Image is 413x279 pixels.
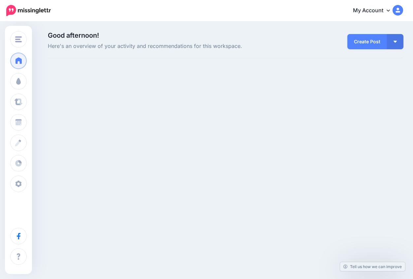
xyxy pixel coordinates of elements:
[347,34,387,49] a: Create Post
[346,3,403,19] a: My Account
[394,41,397,43] img: arrow-down-white.png
[340,262,405,271] a: Tell us how we can improve
[48,42,281,51] span: Here's an overview of your activity and recommendations for this workspace.
[48,31,99,39] span: Good afternoon!
[6,5,51,16] img: Missinglettr
[15,36,22,42] img: menu.png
